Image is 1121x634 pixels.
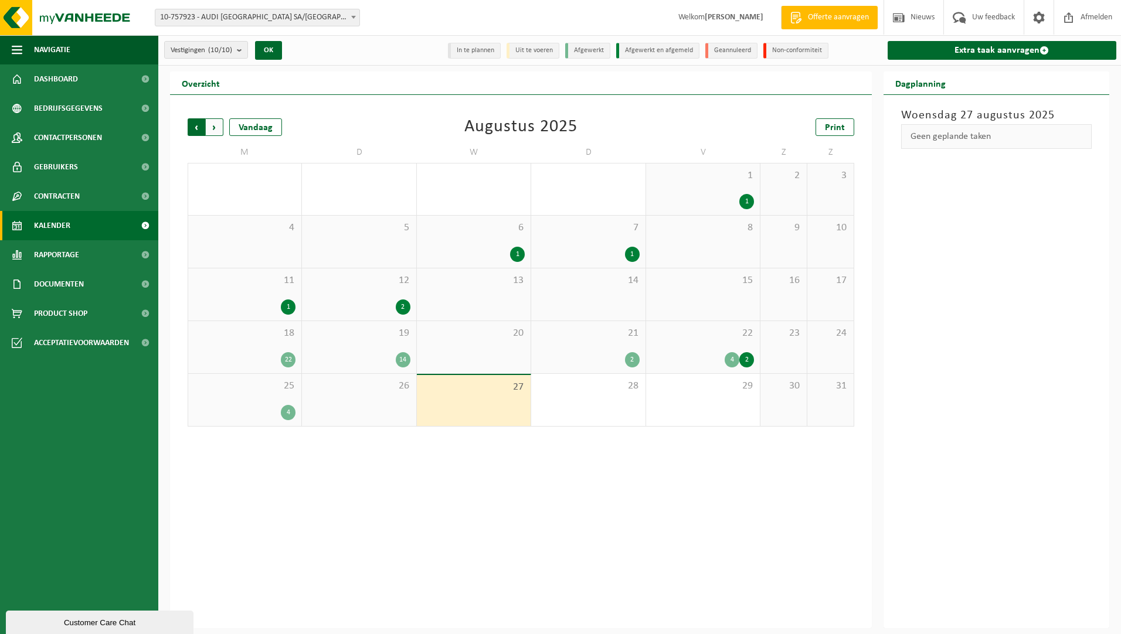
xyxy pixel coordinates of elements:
[531,142,646,163] td: D
[308,327,410,340] span: 19
[901,107,1092,124] h3: Woensdag 27 augustus 2025
[423,274,525,287] span: 13
[464,118,578,136] div: Augustus 2025
[34,182,80,211] span: Contracten
[423,327,525,340] span: 20
[652,274,754,287] span: 15
[763,43,828,59] li: Non-conformiteit
[766,274,801,287] span: 16
[281,352,295,367] div: 22
[739,352,754,367] div: 2
[805,12,872,23] span: Offerte aanvragen
[537,221,639,234] span: 7
[34,240,79,270] span: Rapportage
[34,35,70,64] span: Navigatie
[813,327,848,340] span: 24
[625,352,640,367] div: 2
[229,118,282,136] div: Vandaag
[155,9,360,26] span: 10-757923 - AUDI BRUSSELS SA/NV - VORST
[537,274,639,287] span: 14
[34,152,78,182] span: Gebruikers
[537,380,639,393] span: 28
[901,124,1092,149] div: Geen geplande taken
[813,221,848,234] span: 10
[34,299,87,328] span: Product Shop
[417,142,531,163] td: W
[537,327,639,340] span: 21
[188,118,205,136] span: Vorige
[423,221,525,234] span: 6
[194,327,295,340] span: 18
[194,380,295,393] span: 25
[34,64,78,94] span: Dashboard
[760,142,807,163] td: Z
[171,42,232,59] span: Vestigingen
[6,608,196,634] iframe: chat widget
[34,123,102,152] span: Contactpersonen
[281,299,295,315] div: 1
[34,270,84,299] span: Documenten
[766,221,801,234] span: 9
[34,328,129,357] span: Acceptatievoorwaarden
[646,142,760,163] td: V
[170,71,232,94] h2: Overzicht
[652,380,754,393] span: 29
[625,247,640,262] div: 1
[164,41,248,59] button: Vestigingen(10/10)
[194,274,295,287] span: 11
[705,43,757,59] li: Geannuleerd
[725,352,739,367] div: 4
[739,194,754,209] div: 1
[281,405,295,420] div: 4
[308,380,410,393] span: 26
[194,221,295,234] span: 4
[825,123,845,132] span: Print
[565,43,610,59] li: Afgewerkt
[34,94,103,123] span: Bedrijfsgegevens
[507,43,559,59] li: Uit te voeren
[396,299,410,315] div: 2
[206,118,223,136] span: Volgende
[208,46,232,54] count: (10/10)
[816,118,854,136] a: Print
[308,221,410,234] span: 5
[888,41,1117,60] a: Extra taak aanvragen
[255,41,282,60] button: OK
[510,247,525,262] div: 1
[448,43,501,59] li: In te plannen
[813,380,848,393] span: 31
[884,71,957,94] h2: Dagplanning
[766,327,801,340] span: 23
[302,142,416,163] td: D
[34,211,70,240] span: Kalender
[155,9,359,26] span: 10-757923 - AUDI BRUSSELS SA/NV - VORST
[781,6,878,29] a: Offerte aanvragen
[396,352,410,367] div: 14
[766,380,801,393] span: 30
[423,381,525,394] span: 27
[308,274,410,287] span: 12
[616,43,699,59] li: Afgewerkt en afgemeld
[813,169,848,182] span: 3
[705,13,763,22] strong: [PERSON_NAME]
[652,169,754,182] span: 1
[766,169,801,182] span: 2
[188,142,302,163] td: M
[813,274,848,287] span: 17
[652,221,754,234] span: 8
[807,142,854,163] td: Z
[652,327,754,340] span: 22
